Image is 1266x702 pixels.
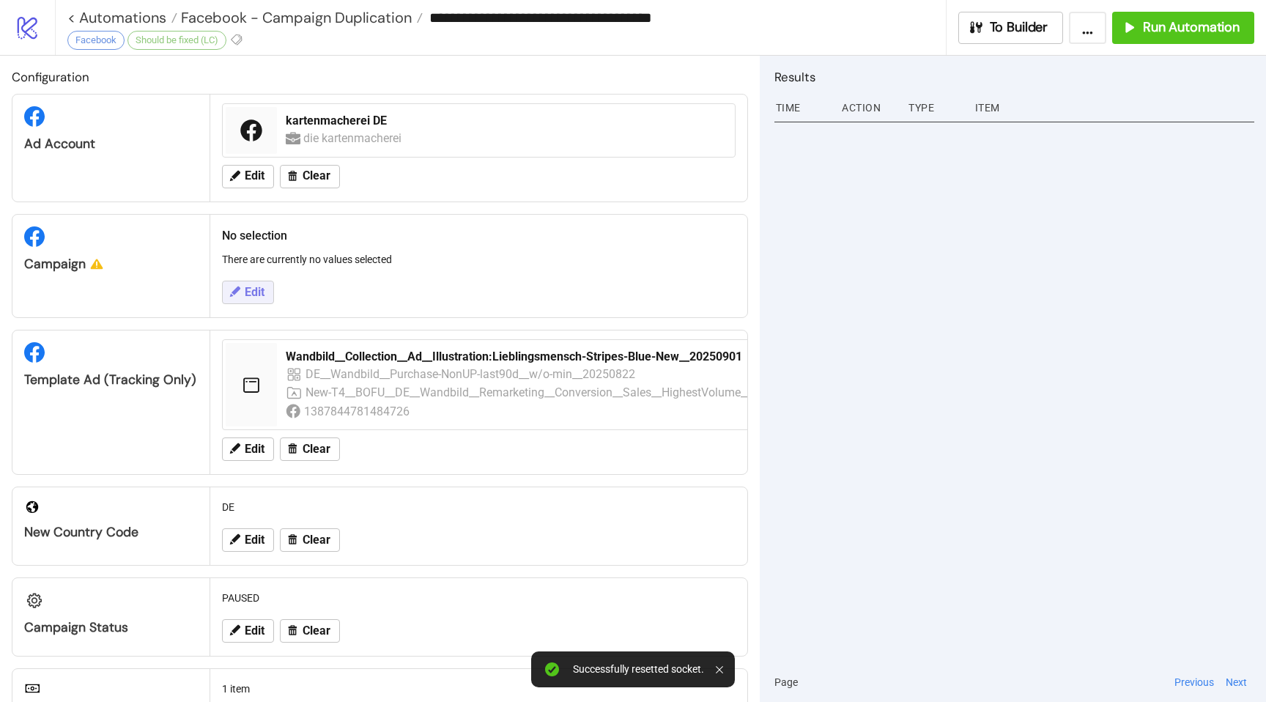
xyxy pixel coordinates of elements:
[306,383,864,402] div: New-T4__BOFU__DE__Wandbild__Remarketing__Conversion__Sales__HighestVolume__20250822__DE-FB-UP
[573,663,704,676] div: Successfully resetted socket.
[1069,12,1106,44] button: ...
[280,165,340,188] button: Clear
[303,129,404,147] div: die kartenmacherei
[303,169,330,182] span: Clear
[774,67,1254,86] h2: Results
[1143,19,1240,36] span: Run Automation
[245,624,264,638] span: Edit
[216,584,741,612] div: PAUSED
[280,528,340,552] button: Clear
[24,524,198,541] div: New Country Code
[222,437,274,461] button: Edit
[222,281,274,304] button: Edit
[24,136,198,152] div: Ad Account
[304,402,412,421] div: 1387844781484726
[24,256,198,273] div: Campaign
[286,113,726,129] div: kartenmacherei DE
[177,10,423,25] a: Facebook - Campaign Duplication
[303,624,330,638] span: Clear
[1221,674,1251,690] button: Next
[67,10,177,25] a: < Automations
[177,8,412,27] span: Facebook - Campaign Duplication
[974,94,1254,122] div: Item
[286,349,870,365] div: Wandbild__Collection__Ad__Illustration:Lieblingsmensch-Stripes-Blue-New__20250901
[67,31,125,50] div: Facebook
[303,533,330,547] span: Clear
[907,94,963,122] div: Type
[303,443,330,456] span: Clear
[222,528,274,552] button: Edit
[245,169,264,182] span: Edit
[840,94,897,122] div: Action
[774,674,798,690] span: Page
[127,31,226,50] div: Should be fixed (LC)
[1170,674,1218,690] button: Previous
[280,619,340,643] button: Clear
[280,437,340,461] button: Clear
[958,12,1064,44] button: To Builder
[24,619,198,636] div: Campaign Status
[222,251,736,267] p: There are currently no values selected
[774,94,831,122] div: Time
[990,19,1048,36] span: To Builder
[222,226,736,245] h2: No selection
[245,286,264,299] span: Edit
[306,365,636,383] div: DE__Wandbild__Purchase-NonUP-last90d__w/o-min__20250822
[222,165,274,188] button: Edit
[12,67,748,86] h2: Configuration
[245,533,264,547] span: Edit
[245,443,264,456] span: Edit
[24,372,198,388] div: Template Ad (Tracking only)
[216,493,741,521] div: DE
[1112,12,1254,44] button: Run Automation
[222,619,274,643] button: Edit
